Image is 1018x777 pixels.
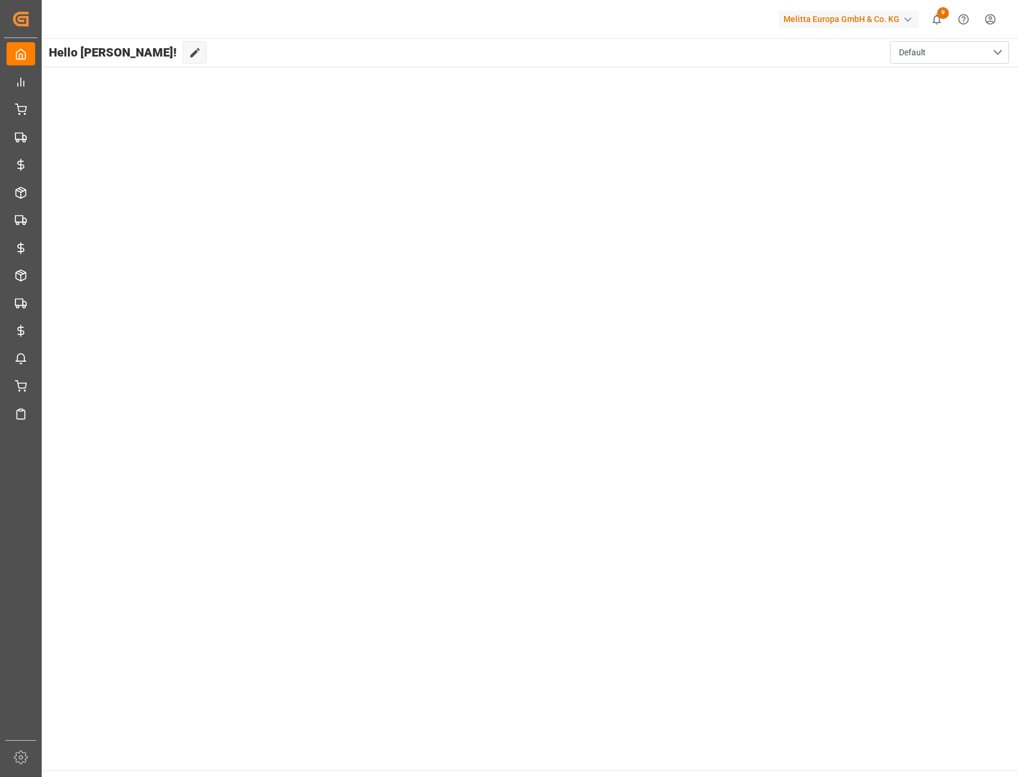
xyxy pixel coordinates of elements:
[890,41,1009,64] button: open menu
[779,8,923,30] button: Melitta Europa GmbH & Co. KG
[899,46,926,59] span: Default
[49,41,177,64] span: Hello [PERSON_NAME]!
[779,11,919,28] div: Melitta Europa GmbH & Co. KG
[923,6,950,33] button: show 9 new notifications
[937,7,949,19] span: 9
[950,6,977,33] button: Help Center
